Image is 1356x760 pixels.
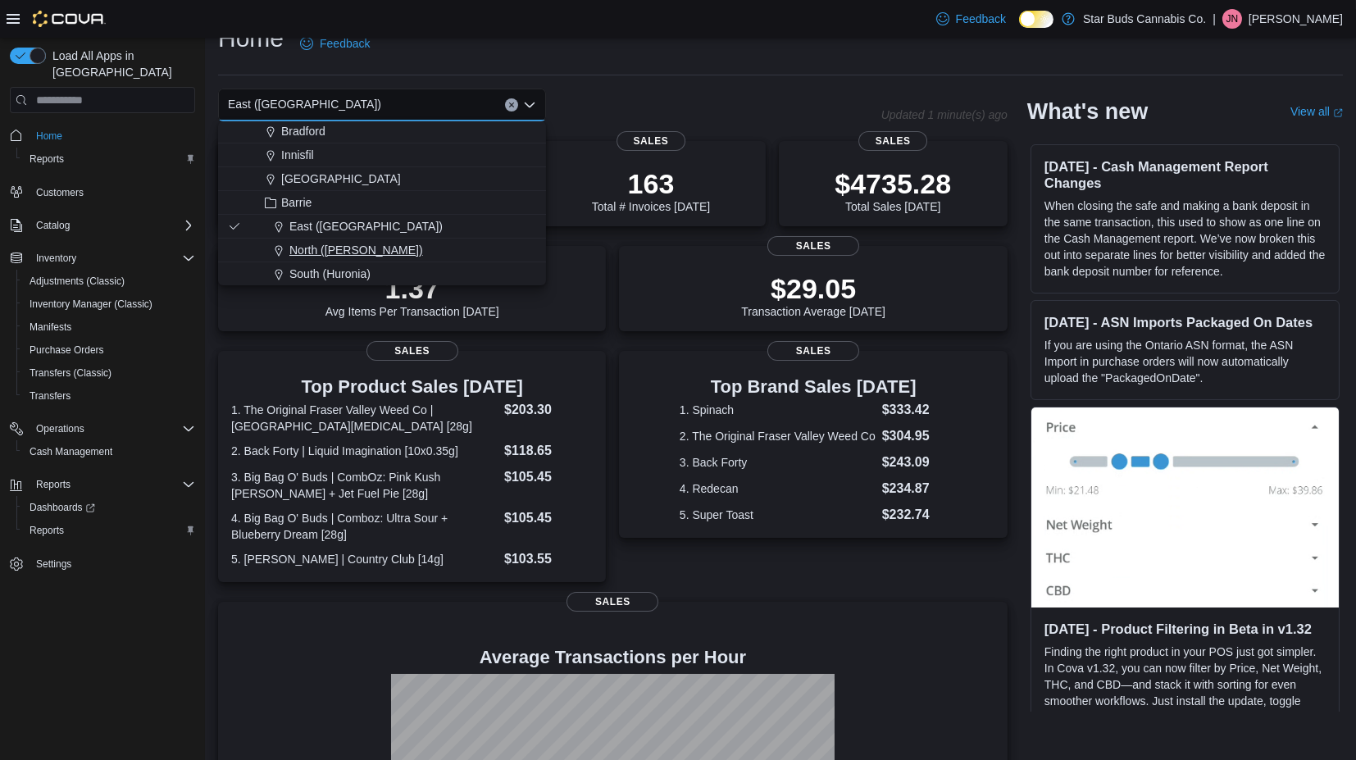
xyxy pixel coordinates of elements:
[741,272,885,318] div: Transaction Average [DATE]
[23,317,195,337] span: Manifests
[617,131,685,151] span: Sales
[10,116,195,618] nav: Complex example
[231,377,593,397] h3: Top Product Sales [DATE]
[23,498,102,517] a: Dashboards
[218,143,546,167] button: Innisfil
[767,236,859,256] span: Sales
[1083,9,1206,29] p: Star Buds Cannabis Co.
[567,592,658,612] span: Sales
[36,478,71,491] span: Reports
[30,182,195,203] span: Customers
[505,98,518,111] button: Clear input
[281,194,312,211] span: Barrie
[835,167,951,213] div: Total Sales [DATE]
[30,475,77,494] button: Reports
[30,275,125,288] span: Adjustments (Classic)
[1057,711,1129,724] em: Beta Features
[23,386,77,406] a: Transfers
[231,443,498,459] dt: 2. Back Forty | Liquid Imagination [10x0.35g]
[1019,11,1053,28] input: Dark Mode
[882,453,948,472] dd: $243.09
[30,248,195,268] span: Inventory
[1213,9,1216,29] p: |
[16,385,202,407] button: Transfers
[281,123,325,139] span: Bradford
[231,551,498,567] dt: 5. [PERSON_NAME] | Country Club [14g]
[231,510,498,543] dt: 4. Big Bag O' Buds | Comboz: Ultra Sour + Blueberry Dream [28g]
[1019,28,1020,29] span: Dark Mode
[16,293,202,316] button: Inventory Manager (Classic)
[30,216,195,235] span: Catalog
[231,402,498,435] dt: 1. The Original Fraser Valley Weed Co | [GEOGRAPHIC_DATA][MEDICAL_DATA] [28g]
[504,467,593,487] dd: $105.45
[16,496,202,519] a: Dashboards
[228,94,381,114] span: East ([GEOGRAPHIC_DATA])
[218,215,546,239] button: East ([GEOGRAPHIC_DATA])
[3,473,202,496] button: Reports
[320,35,370,52] span: Feedback
[33,11,106,27] img: Cova
[16,519,202,542] button: Reports
[3,247,202,270] button: Inventory
[218,239,546,262] button: North ([PERSON_NAME])
[30,183,90,203] a: Customers
[30,445,112,458] span: Cash Management
[3,180,202,204] button: Customers
[882,400,948,420] dd: $333.42
[3,552,202,576] button: Settings
[23,386,195,406] span: Transfers
[30,126,69,146] a: Home
[30,321,71,334] span: Manifests
[741,272,885,305] p: $29.05
[504,400,593,420] dd: $203.30
[23,521,71,540] a: Reports
[16,440,202,463] button: Cash Management
[30,501,95,514] span: Dashboards
[881,108,1008,121] p: Updated 1 minute(s) ago
[592,167,710,200] p: 163
[3,214,202,237] button: Catalog
[16,362,202,385] button: Transfers (Classic)
[882,505,948,525] dd: $232.74
[23,363,118,383] a: Transfers (Classic)
[504,549,593,569] dd: $103.55
[36,557,71,571] span: Settings
[366,341,458,361] span: Sales
[930,2,1012,35] a: Feedback
[30,554,78,574] a: Settings
[1044,644,1326,742] p: Finding the right product in your POS just got simpler. In Cova v1.32, you can now filter by Pric...
[289,242,423,258] span: North ([PERSON_NAME])
[289,218,443,234] span: East ([GEOGRAPHIC_DATA])
[36,252,76,265] span: Inventory
[231,648,994,667] h4: Average Transactions per Hour
[23,317,78,337] a: Manifests
[3,417,202,440] button: Operations
[30,298,152,311] span: Inventory Manager (Classic)
[218,167,546,191] button: [GEOGRAPHIC_DATA]
[16,339,202,362] button: Purchase Orders
[30,419,91,439] button: Operations
[16,316,202,339] button: Manifests
[30,553,195,574] span: Settings
[680,507,876,523] dt: 5. Super Toast
[218,22,284,55] h1: Home
[23,149,195,169] span: Reports
[1044,621,1326,637] h3: [DATE] - Product Filtering in Beta in v1.32
[30,419,195,439] span: Operations
[1044,198,1326,280] p: When closing the safe and making a bank deposit in the same transaction, this used to show as one...
[325,272,499,318] div: Avg Items Per Transaction [DATE]
[281,147,314,163] span: Innisfil
[293,27,376,60] a: Feedback
[882,426,948,446] dd: $304.95
[680,428,876,444] dt: 2. The Original Fraser Valley Weed Co
[30,344,104,357] span: Purchase Orders
[16,148,202,171] button: Reports
[504,441,593,461] dd: $118.65
[23,442,119,462] a: Cash Management
[325,272,499,305] p: 1.37
[882,479,948,498] dd: $234.87
[23,149,71,169] a: Reports
[281,171,401,187] span: [GEOGRAPHIC_DATA]
[30,389,71,403] span: Transfers
[956,11,1006,27] span: Feedback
